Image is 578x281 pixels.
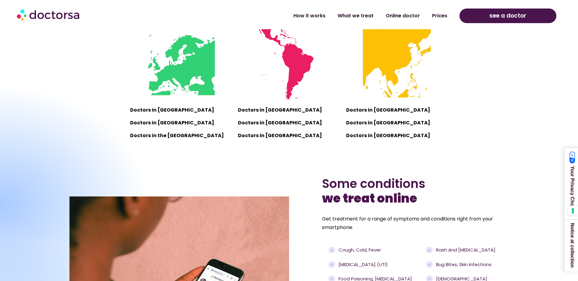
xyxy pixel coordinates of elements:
a: How it works [287,9,332,23]
p: Doctors in the [GEOGRAPHIC_DATA] [130,131,232,140]
p: Doctors in [GEOGRAPHIC_DATA] [238,106,340,114]
a: see a doctor [459,9,556,23]
a: What we treat [332,9,380,23]
span: Cough, cold, fever [337,247,381,254]
a: Rash and [MEDICAL_DATA] [426,247,503,254]
a: Bug bites, skin infections [426,261,503,268]
span: Rash and [MEDICAL_DATA] [434,247,495,254]
a: Prices [426,9,453,23]
p: Doctors in [GEOGRAPHIC_DATA] [130,119,232,127]
p: Doctors in [GEOGRAPHIC_DATA] [346,119,448,127]
p: Doctors in [GEOGRAPHIC_DATA] [238,119,340,127]
button: Your consent preferences for tracking technologies [568,206,578,216]
span: see a doctor [489,11,526,21]
span: Bug bites, skin infections [434,261,491,268]
p: Doctors in [GEOGRAPHIC_DATA] [130,106,232,114]
a: Cough, cold, fever [328,247,423,254]
p: Doctors in [GEOGRAPHIC_DATA] [346,106,448,114]
span: [MEDICAL_DATA] (UTI) [337,261,388,268]
img: California Consumer Privacy Act (CCPA) Opt-Out Icon [569,151,575,164]
a: [MEDICAL_DATA] (UTI) [328,261,423,268]
a: Online doctor [380,9,426,23]
b: we treat online [322,190,417,207]
nav: Menu [149,9,453,23]
img: Mini map of the countries where Doctorsa is available - Europe, UK and Turkey [144,26,218,100]
h2: Some conditions [322,176,509,206]
img: Mini map of the countries where Doctorsa is available - Southeast Asia [360,26,434,100]
p: Doctors in [GEOGRAPHIC_DATA] [238,131,340,140]
img: Mini map of the countries where Doctorsa is available - Latin America [252,26,326,100]
p: Get treatment for a range of symptoms and conditions right from your smartphone. [322,215,509,232]
p: Doctors in [GEOGRAPHIC_DATA] [346,131,448,140]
